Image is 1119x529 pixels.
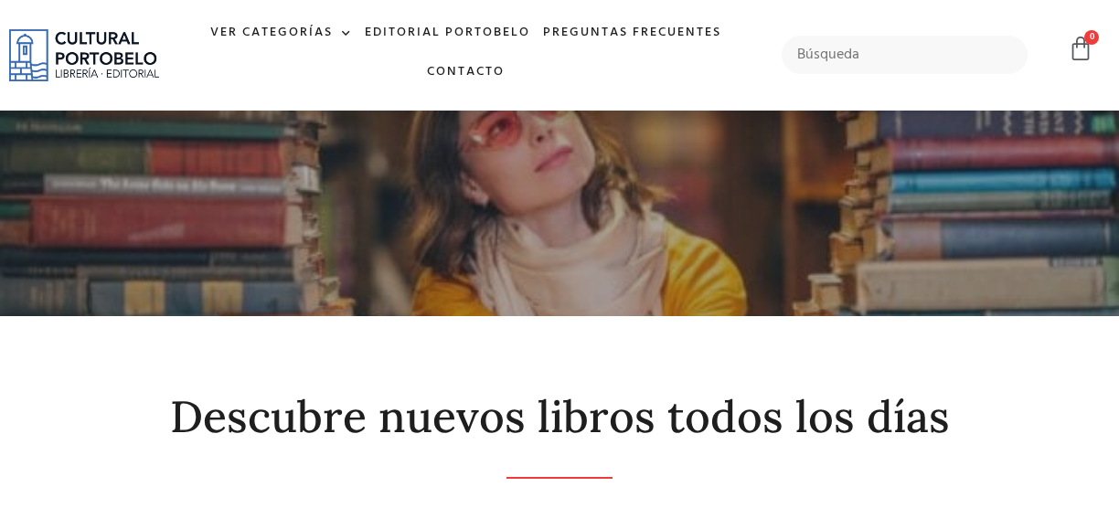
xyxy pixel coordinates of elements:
[421,53,511,92] a: Contacto
[204,14,358,53] a: Ver Categorías
[1084,30,1099,45] span: 0
[33,393,1086,441] h2: Descubre nuevos libros todos los días
[358,14,537,53] a: Editorial Portobelo
[1068,36,1093,62] a: 0
[537,14,728,53] a: Preguntas frecuentes
[782,36,1028,74] input: Búsqueda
